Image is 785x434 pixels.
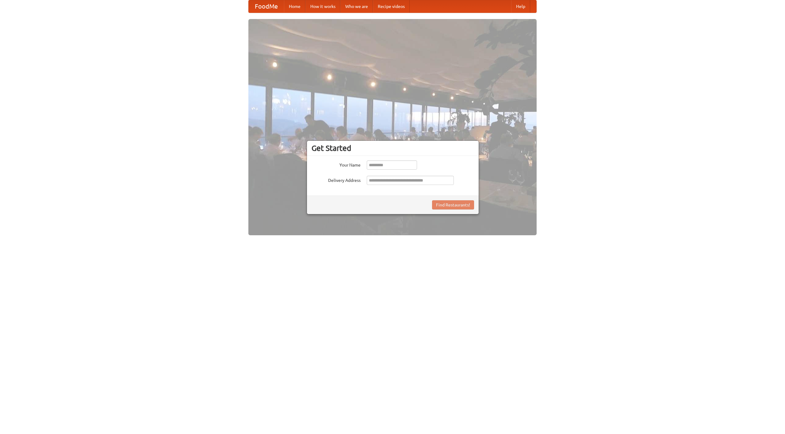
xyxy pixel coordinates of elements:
a: FoodMe [249,0,284,13]
label: Your Name [312,160,361,168]
h3: Get Started [312,144,474,153]
a: How it works [305,0,340,13]
a: Home [284,0,305,13]
button: Find Restaurants! [432,200,474,209]
a: Who we are [340,0,373,13]
a: Help [511,0,530,13]
a: Recipe videos [373,0,410,13]
label: Delivery Address [312,176,361,183]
